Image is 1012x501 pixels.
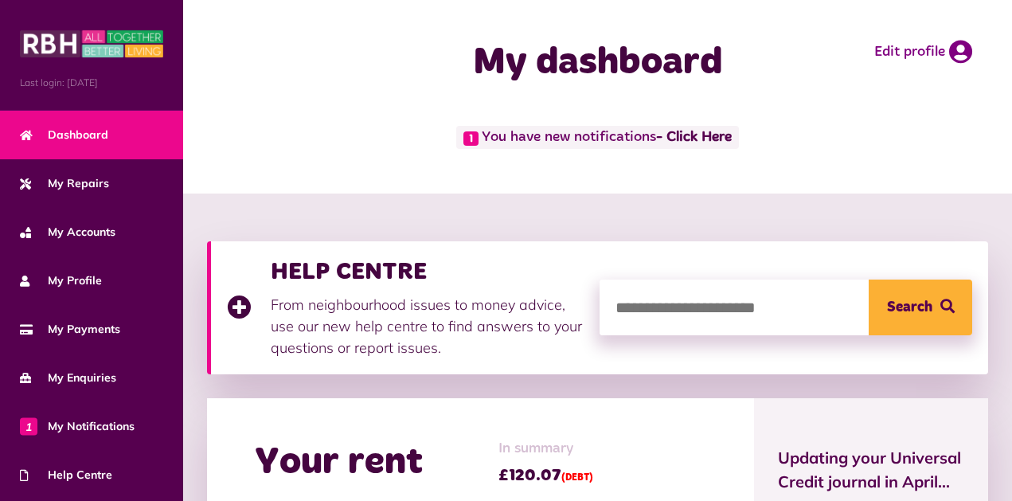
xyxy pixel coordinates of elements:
[20,28,163,60] img: MyRBH
[656,131,732,145] a: - Click Here
[20,272,102,289] span: My Profile
[20,224,115,241] span: My Accounts
[874,40,972,64] a: Edit profile
[20,467,112,483] span: Help Centre
[255,440,423,486] h2: Your rent
[456,126,739,149] span: You have new notifications
[20,321,120,338] span: My Payments
[498,438,593,460] span: In summary
[20,127,108,143] span: Dashboard
[561,473,593,483] span: (DEBT)
[406,40,789,86] h1: My dashboard
[869,280,972,335] button: Search
[271,257,584,286] h3: HELP CENTRE
[887,280,932,335] span: Search
[20,370,116,386] span: My Enquiries
[271,294,584,358] p: From neighbourhood issues to money advice, use our new help centre to find answers to your questi...
[778,446,964,494] span: Updating your Universal Credit journal in April...
[20,417,37,435] span: 1
[20,175,109,192] span: My Repairs
[463,131,479,146] span: 1
[498,464,593,487] span: £120.07
[20,418,135,435] span: My Notifications
[20,76,163,90] span: Last login: [DATE]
